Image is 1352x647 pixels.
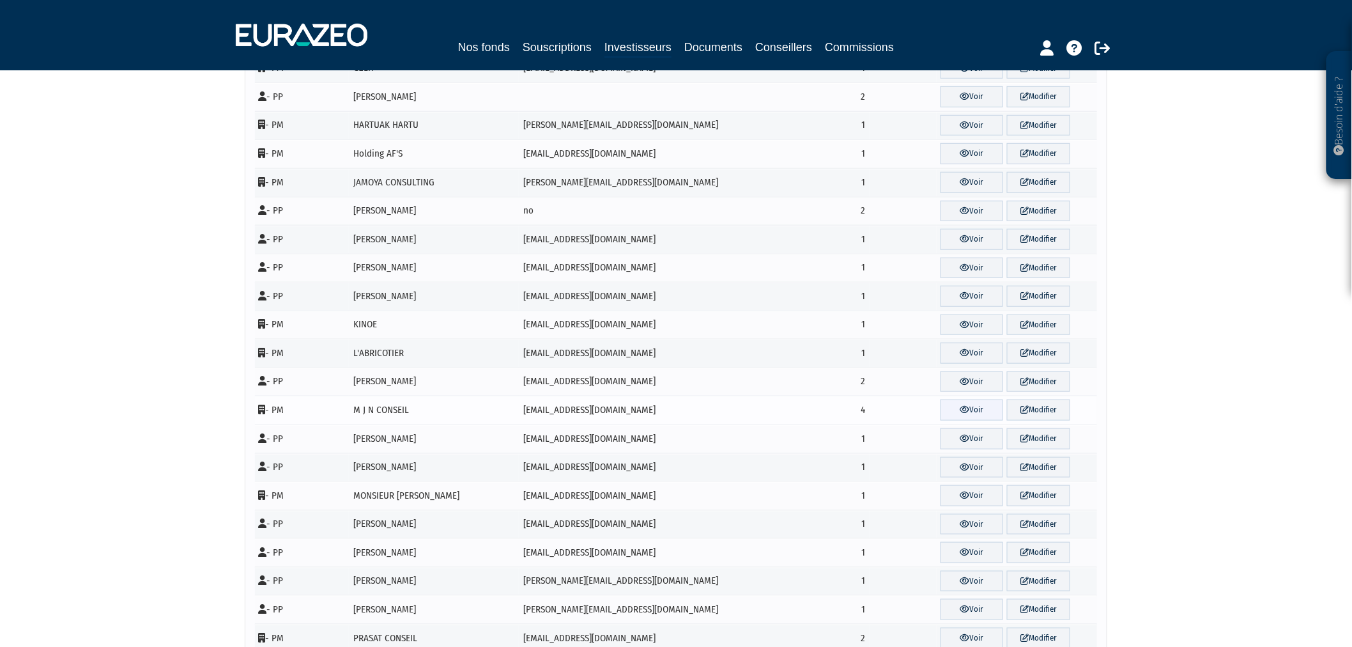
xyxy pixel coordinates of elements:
[349,567,519,596] td: [PERSON_NAME]
[349,197,519,226] td: [PERSON_NAME]
[825,38,894,56] a: Commissions
[349,168,519,197] td: JAMOYA CONSULTING
[941,201,1004,222] a: Voir
[255,282,349,311] td: - PP
[941,343,1004,364] a: Voir
[1007,143,1070,164] a: Modifier
[1007,258,1070,279] a: Modifier
[751,111,870,140] td: 1
[751,481,870,510] td: 1
[684,38,742,56] a: Documents
[751,82,870,111] td: 2
[941,457,1004,478] a: Voir
[519,282,751,311] td: [EMAIL_ADDRESS][DOMAIN_NAME]
[941,599,1004,620] a: Voir
[1007,229,1070,250] a: Modifier
[1007,571,1070,592] a: Modifier
[255,82,349,111] td: - PP
[519,111,751,140] td: [PERSON_NAME][EMAIL_ADDRESS][DOMAIN_NAME]
[941,428,1004,449] a: Voir
[255,595,349,624] td: - PP
[941,514,1004,535] a: Voir
[751,197,870,226] td: 2
[941,286,1004,307] a: Voir
[519,453,751,482] td: [EMAIL_ADDRESS][DOMAIN_NAME]
[349,139,519,168] td: Holding AF'S
[941,571,1004,592] a: Voir
[519,368,751,396] td: [EMAIL_ADDRESS][DOMAIN_NAME]
[349,111,519,140] td: HARTUAK HARTU
[1007,542,1070,563] a: Modifier
[255,168,349,197] td: - PM
[941,542,1004,563] a: Voir
[458,38,510,56] a: Nos fonds
[751,425,870,453] td: 1
[1007,485,1070,506] a: Modifier
[751,311,870,339] td: 1
[751,538,870,567] td: 1
[1007,286,1070,307] a: Modifier
[941,315,1004,336] a: Voir
[255,139,349,168] td: - PM
[1007,343,1070,364] a: Modifier
[751,282,870,311] td: 1
[255,567,349,596] td: - PP
[349,339,519,368] td: L'ABRICOTIER
[519,567,751,596] td: [PERSON_NAME][EMAIL_ADDRESS][DOMAIN_NAME]
[751,168,870,197] td: 1
[519,595,751,624] td: [PERSON_NAME][EMAIL_ADDRESS][DOMAIN_NAME]
[255,538,349,567] td: - PP
[255,396,349,425] td: - PM
[941,143,1004,164] a: Voir
[255,225,349,254] td: - PP
[255,254,349,283] td: - PP
[941,400,1004,421] a: Voir
[519,339,751,368] td: [EMAIL_ADDRESS][DOMAIN_NAME]
[519,168,751,197] td: [PERSON_NAME][EMAIL_ADDRESS][DOMAIN_NAME]
[941,371,1004,393] a: Voir
[751,595,870,624] td: 1
[519,510,751,539] td: [EMAIL_ADDRESS][DOMAIN_NAME]
[1007,172,1070,193] a: Modifier
[255,510,349,539] td: - PP
[1007,457,1070,478] a: Modifier
[255,339,349,368] td: - PM
[1332,58,1347,173] p: Besoin d'aide ?
[349,225,519,254] td: [PERSON_NAME]
[755,38,812,56] a: Conseillers
[255,111,349,140] td: - PM
[1007,201,1070,222] a: Modifier
[751,510,870,539] td: 1
[751,254,870,283] td: 1
[236,24,367,47] img: 1732889491-logotype_eurazeo_blanc_rvb.png
[941,86,1004,107] a: Voir
[519,396,751,425] td: [EMAIL_ADDRESS][DOMAIN_NAME]
[941,115,1004,136] a: Voir
[255,197,349,226] td: - PP
[604,38,672,58] a: Investisseurs
[1007,115,1070,136] a: Modifier
[349,481,519,510] td: MONSIEUR [PERSON_NAME]
[751,139,870,168] td: 1
[1007,428,1070,449] a: Modifier
[349,82,519,111] td: [PERSON_NAME]
[751,396,870,425] td: 4
[349,396,519,425] td: M J N CONSEIL
[1007,371,1070,393] a: Modifier
[255,453,349,482] td: - PP
[349,595,519,624] td: [PERSON_NAME]
[519,425,751,453] td: [EMAIL_ADDRESS][DOMAIN_NAME]
[751,567,870,596] td: 1
[349,311,519,339] td: KINOE
[1007,400,1070,421] a: Modifier
[349,453,519,482] td: [PERSON_NAME]
[349,368,519,396] td: [PERSON_NAME]
[519,254,751,283] td: [EMAIL_ADDRESS][DOMAIN_NAME]
[751,339,870,368] td: 1
[349,254,519,283] td: [PERSON_NAME]
[349,510,519,539] td: [PERSON_NAME]
[519,225,751,254] td: [EMAIL_ADDRESS][DOMAIN_NAME]
[519,311,751,339] td: [EMAIL_ADDRESS][DOMAIN_NAME]
[519,538,751,567] td: [EMAIL_ADDRESS][DOMAIN_NAME]
[255,311,349,339] td: - PM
